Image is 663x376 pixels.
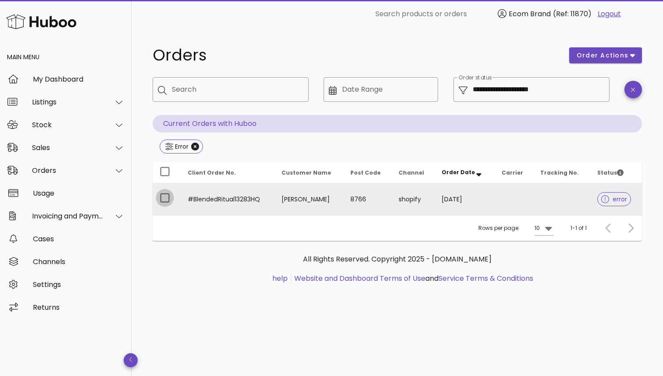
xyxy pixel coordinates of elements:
a: help [272,273,288,283]
span: Channel [399,169,424,176]
span: error [601,196,627,202]
a: Website and Dashboard Terms of Use [294,273,425,283]
th: Channel [392,162,435,183]
div: Orders [32,166,103,175]
button: order actions [569,47,642,63]
span: Status [597,169,624,176]
p: All Rights Reserved. Copyright 2025 - [DOMAIN_NAME] [160,254,635,265]
span: Order Date [442,168,475,176]
img: Huboo Logo [6,12,76,31]
button: Close [191,143,199,150]
th: Status [590,162,642,183]
a: Service Terms & Conditions [438,273,533,283]
div: Rows per page: [478,215,554,241]
th: Carrier [495,162,533,183]
span: Post Code [350,169,381,176]
label: Order status [459,75,492,81]
li: and [291,273,533,284]
p: Current Orders with Huboo [153,115,642,132]
div: 10 [535,224,540,232]
th: Post Code [343,162,392,183]
span: Customer Name [282,169,331,176]
span: Carrier [502,169,523,176]
th: Client Order No. [181,162,274,183]
div: Usage [33,189,125,197]
div: Sales [32,143,103,152]
td: shopify [392,183,435,215]
div: 1-1 of 1 [570,224,587,232]
td: #BlendedRitual13283HQ [181,183,274,215]
div: Cases [33,235,125,243]
span: (Ref: 11870) [553,9,592,19]
span: Tracking No. [540,169,579,176]
div: Stock [32,121,103,129]
div: Listings [32,98,103,106]
span: Ecom Brand [509,9,551,19]
h1: Orders [153,47,559,63]
a: Logout [598,9,621,19]
span: Client Order No. [188,169,236,176]
div: Channels [33,258,125,266]
div: Invoicing and Payments [32,212,103,220]
th: Tracking No. [533,162,590,183]
td: [DATE] [435,183,495,215]
div: My Dashboard [33,75,125,83]
div: 10Rows per page: [535,221,554,235]
td: 8766 [343,183,392,215]
th: Customer Name [274,162,344,183]
div: Error [173,142,189,151]
div: Settings [33,280,125,289]
th: Order Date: Sorted descending. Activate to remove sorting. [435,162,495,183]
td: [PERSON_NAME] [274,183,344,215]
div: Returns [33,303,125,312]
span: order actions [576,51,629,60]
